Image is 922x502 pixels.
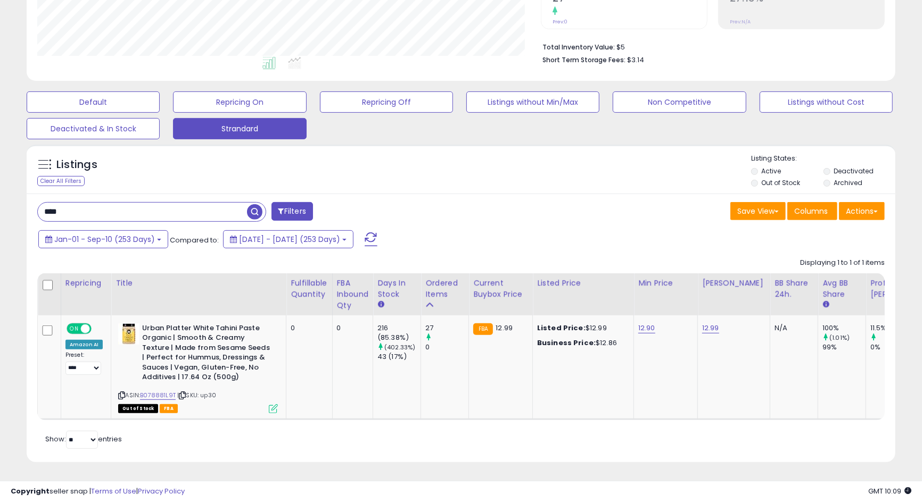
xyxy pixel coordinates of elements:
b: Business Price: [537,338,596,348]
a: Terms of Use [91,486,136,496]
small: (402.33%) [384,343,415,352]
span: ON [68,324,81,333]
button: Default [27,91,160,113]
label: Archived [834,178,862,187]
button: Non Competitive [613,91,746,113]
div: 216 (85.38%) [377,323,421,342]
div: Current Buybox Price [473,278,528,300]
div: FBA inbound Qty [337,278,369,311]
span: Jan-01 - Sep-10 (253 Days) [54,234,155,245]
span: All listings that are currently out of stock and unavailable for purchase on Amazon [118,404,158,413]
div: Fulfillable Quantity [291,278,327,300]
div: 43 (17%) [377,352,421,362]
span: | SKU: up30 [177,391,216,399]
a: Privacy Policy [138,486,185,496]
div: Displaying 1 to 1 of 1 items [800,258,885,268]
label: Out of Stock [761,178,800,187]
span: Show: entries [45,434,122,444]
small: FBA [473,323,493,335]
small: Prev: N/A [730,19,751,25]
span: Columns [794,206,828,216]
span: FBA [160,404,178,413]
div: 100% [822,323,866,333]
div: Ordered Items [425,278,464,300]
small: Avg BB Share. [822,300,829,309]
div: $12.86 [537,338,625,348]
span: Compared to: [170,235,219,245]
button: Listings without Min/Max [466,91,599,113]
div: 27 [425,323,468,333]
label: Active [761,166,781,175]
div: Days In Stock [377,278,416,300]
a: 12.99 [702,323,719,333]
b: Short Term Storage Fees: [542,55,625,64]
button: Strandard [173,118,306,139]
div: 0 [291,323,324,333]
div: Min Price [638,278,693,289]
div: Amazon AI [65,340,103,349]
div: 0 [337,323,365,333]
p: Listing States: [751,154,895,164]
button: Repricing Off [320,91,453,113]
button: Columns [787,202,837,220]
div: 0 [425,342,468,352]
button: Actions [839,202,885,220]
small: (1.01%) [829,333,850,342]
div: 99% [822,342,866,352]
button: Repricing On [173,91,306,113]
a: B078881L9T [140,391,176,400]
button: Deactivated & In Stock [27,118,160,139]
button: [DATE] - [DATE] (253 Days) [223,230,353,248]
strong: Copyright [11,486,50,496]
button: Save View [730,202,786,220]
button: Listings without Cost [760,91,893,113]
button: Filters [271,202,313,221]
small: Prev: 0 [553,19,567,25]
div: Preset: [65,352,103,375]
a: 12.90 [638,323,655,333]
img: 41oGFm7ayAL._SL40_.jpg [118,323,139,345]
div: Clear All Filters [37,176,85,186]
span: [DATE] - [DATE] (253 Days) [239,234,340,245]
li: $5 [542,40,877,53]
small: Days In Stock. [377,300,384,309]
div: Listed Price [537,278,629,289]
b: Urban Platter White Tahini Paste Organic | Smooth & Creamy Texture | Made from Sesame Seeds | Per... [142,323,271,385]
label: Deactivated [834,166,874,175]
b: Total Inventory Value: [542,43,615,52]
b: Listed Price: [537,323,586,333]
button: Jan-01 - Sep-10 (253 Days) [38,230,168,248]
div: Avg BB Share [822,278,861,300]
div: N/A [775,323,810,333]
div: Repricing [65,278,106,289]
div: BB Share 24h. [775,278,813,300]
span: 2025-09-11 10:09 GMT [868,486,911,496]
span: $3.14 [627,55,644,65]
h5: Listings [56,157,97,172]
div: Title [116,278,282,289]
div: $12.99 [537,323,625,333]
span: OFF [90,324,107,333]
span: 12.99 [496,323,513,333]
div: ASIN: [118,323,278,412]
div: [PERSON_NAME] [702,278,765,289]
div: seller snap | | [11,487,185,497]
